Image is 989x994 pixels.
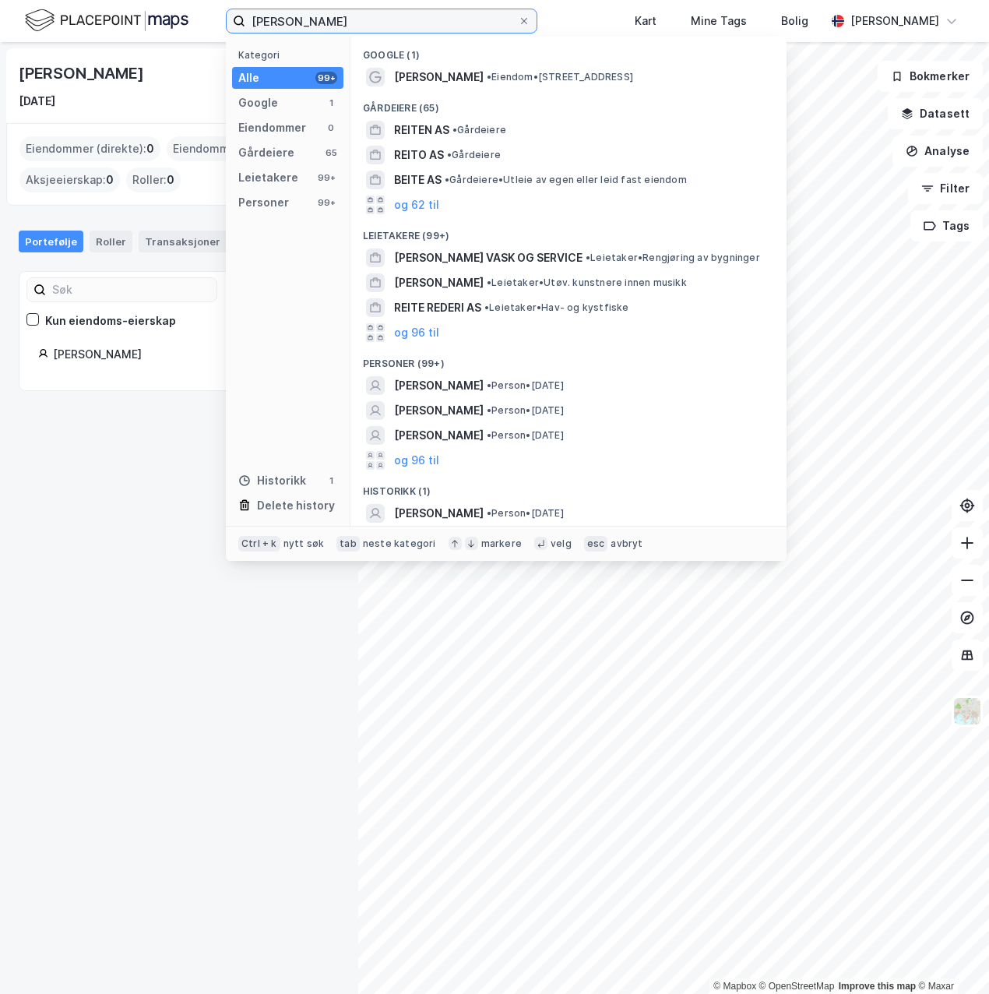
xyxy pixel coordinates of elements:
div: 65 [325,146,337,159]
div: 99+ [315,72,337,84]
div: Eiendommer (Indirekte) : [167,136,317,161]
div: Leietakere (99+) [350,217,787,245]
button: Bokmerker [878,61,983,92]
div: Ctrl + k [238,536,280,552]
button: Filter [908,173,983,204]
div: velg [551,538,572,550]
span: • [445,174,449,185]
img: logo.f888ab2527a4732fd821a326f86c7f29.svg [25,7,188,34]
span: Leietaker • Rengjøring av bygninger [586,252,760,264]
span: • [452,124,457,136]
span: REITO AS [394,146,444,164]
span: Person • [DATE] [487,404,564,417]
div: [PERSON_NAME] [53,345,320,364]
span: [PERSON_NAME] [394,504,484,523]
div: Kart [635,12,656,30]
button: og 96 til [394,323,439,342]
div: Eiendommer (direkte) : [19,136,160,161]
span: REITE REDERI AS [394,298,481,317]
div: nytt søk [283,538,325,550]
div: Gårdeiere [238,143,294,162]
div: 99+ [315,196,337,209]
a: Mapbox [713,981,756,992]
div: 0 [325,122,337,134]
span: • [487,404,491,416]
div: Bolig [781,12,808,30]
span: Gårdeiere [447,149,501,161]
span: [PERSON_NAME] [394,401,484,420]
div: 1 [325,474,337,487]
span: [PERSON_NAME] VASK OG SERVICE [394,248,582,267]
span: • [487,507,491,519]
button: og 62 til [394,196,439,214]
span: • [487,379,491,391]
span: [PERSON_NAME] [394,68,484,86]
div: Roller [90,231,132,252]
button: Analyse [892,136,983,167]
span: BEITE AS [394,171,442,189]
span: 0 [167,171,174,189]
div: [DATE] [19,92,55,111]
iframe: Chat Widget [911,919,989,994]
span: • [487,429,491,441]
span: Person • [DATE] [487,379,564,392]
span: 0 [106,171,114,189]
div: 2 [223,234,239,249]
div: markere [481,538,522,550]
div: [PERSON_NAME] [850,12,939,30]
div: Roller : [126,167,181,192]
div: Transaksjoner [139,231,245,252]
button: Tags [910,210,983,241]
span: Leietaker • Utøv. kunstnere innen musikk [487,277,687,289]
div: Historikk (1) [350,473,787,501]
span: • [487,71,491,83]
div: Gårdeiere (65) [350,90,787,118]
button: og 96 til [394,451,439,470]
div: esc [584,536,608,552]
div: Alle [238,69,259,87]
input: Søk [46,278,216,301]
div: Delete history [257,496,335,515]
span: 0 [146,139,154,158]
div: Google [238,93,278,112]
span: [PERSON_NAME] [394,426,484,445]
div: avbryt [611,538,642,550]
span: • [447,149,452,160]
span: • [487,277,491,288]
a: OpenStreetMap [759,981,835,992]
div: neste kategori [363,538,436,550]
div: Historikk [238,471,306,490]
div: 1 [325,97,337,109]
button: Datasett [888,98,983,129]
span: • [484,301,489,313]
div: tab [336,536,360,552]
div: Aksjeeierskap : [19,167,120,192]
span: Person • [DATE] [487,429,564,442]
span: REITEN AS [394,121,449,139]
span: [PERSON_NAME] [394,376,484,395]
div: Google (1) [350,37,787,65]
span: Eiendom • [STREET_ADDRESS] [487,71,633,83]
span: • [586,252,590,263]
span: Gårdeiere [452,124,506,136]
div: Kategori [238,49,343,61]
input: Søk på adresse, matrikkel, gårdeiere, leietakere eller personer [245,9,518,33]
span: Person • [DATE] [487,507,564,520]
div: Leietakere [238,168,298,187]
div: Mine Tags [691,12,747,30]
div: Portefølje [19,231,83,252]
span: [PERSON_NAME] [394,273,484,292]
div: Kun eiendoms-eierskap [45,312,176,330]
div: 99+ [315,171,337,184]
img: Z [952,696,982,726]
div: Personer [238,193,289,212]
a: Improve this map [839,981,916,992]
div: Eiendommer [238,118,306,137]
span: Leietaker • Hav- og kystfiske [484,301,629,314]
div: [PERSON_NAME] [19,61,146,86]
span: Gårdeiere • Utleie av egen eller leid fast eiendom [445,174,687,186]
div: Personer (99+) [350,345,787,373]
